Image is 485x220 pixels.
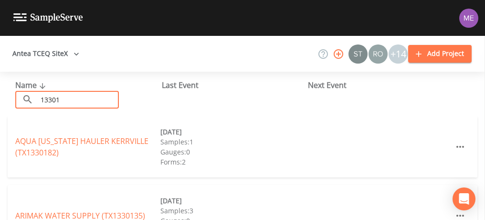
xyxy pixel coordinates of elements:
div: [DATE] [160,196,306,206]
button: Add Project [408,45,472,63]
div: Forms: 2 [160,157,306,167]
a: AQUA [US_STATE] HAULER KERRVILLE (TX1330182) [15,136,148,158]
img: c0670e89e469b6405363224a5fca805c [348,44,368,64]
img: logo [13,13,83,22]
div: Last Event [162,79,308,91]
div: +14 [389,44,408,64]
div: Stan Porter [348,44,368,64]
img: 7e5c62b91fde3b9fc00588adc1700c9a [369,44,388,64]
img: d4d65db7c401dd99d63b7ad86343d265 [459,9,478,28]
span: Name [15,80,48,90]
div: Gauges: 0 [160,147,306,157]
div: Rodolfo Ramirez [368,44,388,64]
div: Open Intercom Messenger [453,187,475,210]
input: Search Projects [37,91,119,109]
button: Antea TCEQ SiteX [9,45,83,63]
div: Samples: 1 [160,137,306,147]
div: [DATE] [160,127,306,137]
div: Next Event [308,79,454,91]
div: Samples: 3 [160,206,306,216]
